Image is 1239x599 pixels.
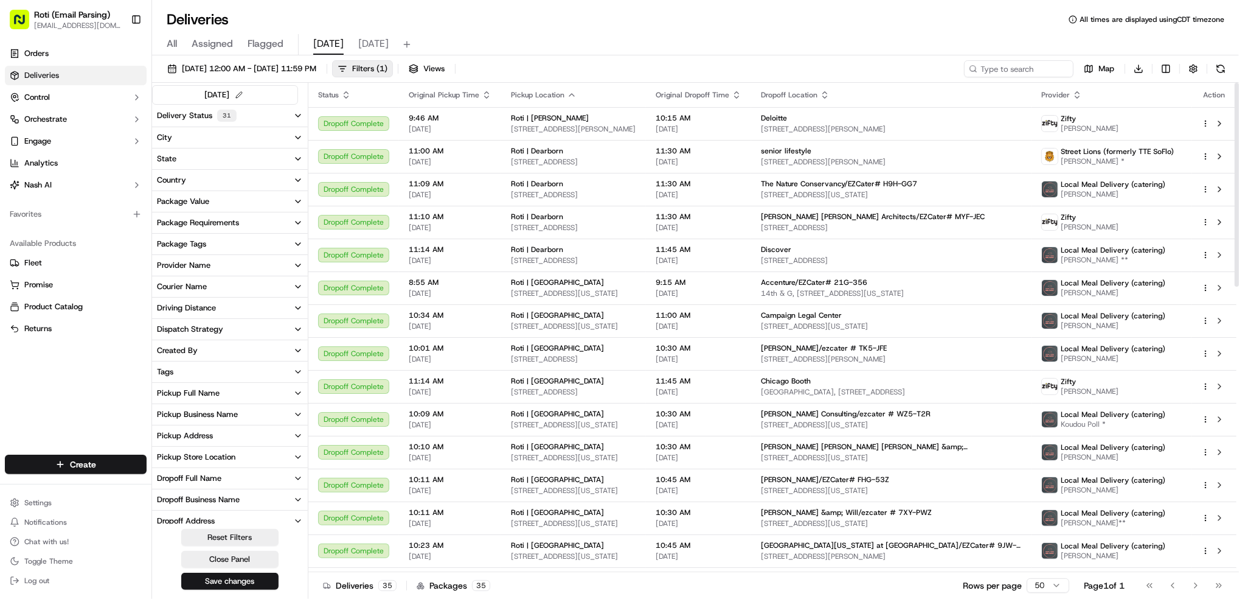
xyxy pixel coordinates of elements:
[7,172,98,194] a: 📗Knowledge Base
[1061,387,1119,396] span: [PERSON_NAME]
[152,149,308,169] button: State
[358,37,389,51] span: [DATE]
[761,475,889,485] span: [PERSON_NAME]/EZCater# FHG-53Z
[656,212,741,222] span: 11:30 AM
[5,533,147,550] button: Chat with us!
[12,12,36,37] img: Nash
[41,116,200,128] div: Start new chat
[1061,475,1165,485] span: Local Meal Delivery (catering)
[656,289,741,298] span: [DATE]
[115,177,195,189] span: API Documentation
[761,442,1022,452] span: [PERSON_NAME] [PERSON_NAME] [PERSON_NAME] &amp; [PERSON_NAME]/EZCater# AVR-1ZT
[511,343,604,353] span: Roti | [GEOGRAPHIC_DATA]
[70,458,96,471] span: Create
[409,508,491,517] span: 10:11 AM
[1061,124,1119,133] span: [PERSON_NAME]
[152,255,308,276] button: Provider Name
[24,48,49,59] span: Orders
[5,514,147,531] button: Notifications
[511,256,636,265] span: [STREET_ADDRESS]
[1061,321,1165,331] span: [PERSON_NAME]
[1061,419,1165,429] span: Koudou Poll *
[24,301,83,312] span: Product Catalog
[656,245,741,254] span: 11:45 AM
[656,442,741,452] span: 10:30 AM
[511,278,604,287] span: Roti | [GEOGRAPHIC_DATA]
[1061,354,1165,363] span: [PERSON_NAME]
[5,88,147,107] button: Control
[1080,15,1224,24] span: All times are displayed using CDT timezone
[1042,280,1058,296] img: lmd_logo.png
[511,508,604,517] span: Roti | [GEOGRAPHIC_DATA]
[409,179,491,189] span: 11:09 AM
[1061,114,1076,124] span: Zifty
[10,301,142,312] a: Product Catalog
[5,175,147,195] button: Nash AI
[409,223,491,233] span: [DATE]
[1061,212,1076,222] span: Zifty
[761,409,931,419] span: [PERSON_NAME] Consulting/ezcater # WZ5-T2R
[5,297,147,317] button: Product Catalog
[511,146,563,156] span: Roti | Dearborn
[511,190,636,200] span: [STREET_ADDRESS]
[5,44,147,63] a: Orders
[5,5,126,34] button: Roti (Email Parsing)[EMAIL_ADDRESS][DOMAIN_NAME]
[761,343,887,353] span: [PERSON_NAME]/ezcater # TK5-JFE
[761,354,1022,364] span: [STREET_ADDRESS][PERSON_NAME]
[157,473,221,484] div: Dropoff Full Name
[1061,245,1165,255] span: Local Meal Delivery (catering)
[192,37,233,51] span: Assigned
[167,37,177,51] span: All
[409,256,491,265] span: [DATE]
[963,580,1022,592] p: Rows per page
[1042,543,1058,559] img: lmd_logo.png
[248,37,283,51] span: Flagged
[5,110,147,129] button: Orchestrate
[24,257,42,268] span: Fleet
[409,541,491,550] span: 10:23 AM
[24,177,93,189] span: Knowledge Base
[511,212,563,222] span: Roti | Dearborn
[409,552,491,561] span: [DATE]
[409,354,491,364] span: [DATE]
[656,278,741,287] span: 9:15 AM
[24,70,59,81] span: Deliveries
[511,409,604,419] span: Roti | [GEOGRAPHIC_DATA]
[181,529,279,546] button: Reset Filters
[352,63,387,74] span: Filters
[152,362,308,382] button: Tags
[157,239,206,250] div: Package Tags
[1042,214,1058,230] img: zifty-logo-trans-sq.png
[24,279,53,290] span: Promise
[121,206,147,215] span: Pylon
[24,576,49,586] span: Log out
[1042,477,1058,493] img: lmd_logo.png
[761,552,1022,561] span: [STREET_ADDRESS][PERSON_NAME]
[24,180,52,191] span: Nash AI
[34,9,110,21] button: Roti (Email Parsing)
[157,366,173,377] div: Tags
[761,212,985,222] span: [PERSON_NAME] [PERSON_NAME] Architects/EZCater# MYF-JEC
[656,519,741,528] span: [DATE]
[332,60,393,77] button: Filters(1)
[157,260,210,271] div: Provider Name
[656,486,741,496] span: [DATE]
[1078,60,1120,77] button: Map
[964,60,1074,77] input: Type to search
[5,572,147,589] button: Log out
[152,404,308,425] button: Pickup Business Name
[511,486,636,496] span: [STREET_ADDRESS][US_STATE]
[1061,156,1174,166] span: [PERSON_NAME] *
[157,409,238,420] div: Pickup Business Name
[1061,551,1165,561] span: [PERSON_NAME]
[761,190,1022,200] span: [STREET_ADDRESS][US_STATE]
[24,537,69,547] span: Chat with us!
[1061,485,1165,495] span: [PERSON_NAME]
[761,376,811,386] span: Chicago Booth
[5,66,147,85] a: Deliveries
[656,90,729,100] span: Original Dropoff Time
[182,63,316,74] span: [DATE] 12:00 AM - [DATE] 11:59 PM
[511,453,636,463] span: [STREET_ADDRESS][US_STATE]
[761,245,791,254] span: Discover
[1042,346,1058,362] img: lmd_logo.png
